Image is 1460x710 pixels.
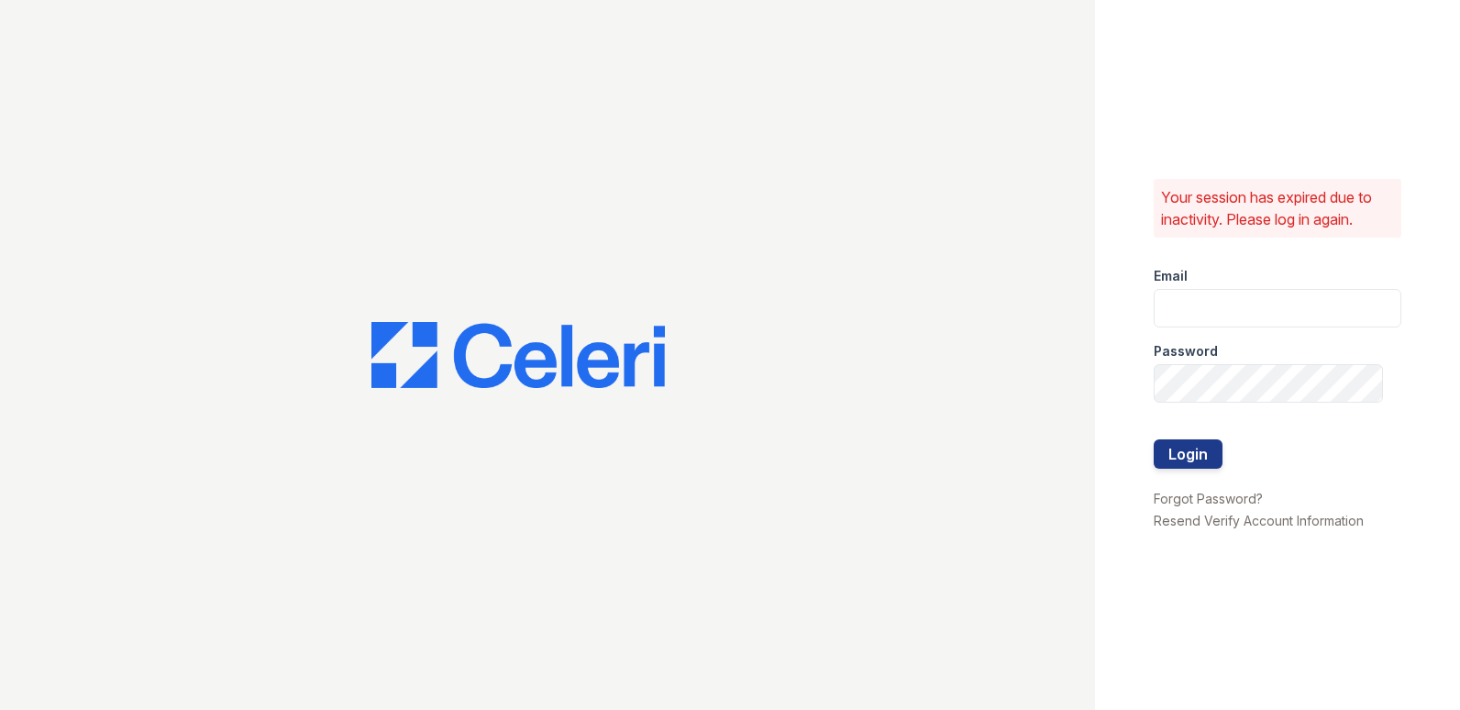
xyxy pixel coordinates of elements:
[1154,513,1364,528] a: Resend Verify Account Information
[1154,267,1188,285] label: Email
[1154,342,1218,361] label: Password
[371,322,665,388] img: CE_Logo_Blue-a8612792a0a2168367f1c8372b55b34899dd931a85d93a1a3d3e32e68fde9ad4.png
[1161,186,1394,230] p: Your session has expired due to inactivity. Please log in again.
[1154,439,1222,469] button: Login
[1154,491,1263,506] a: Forgot Password?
